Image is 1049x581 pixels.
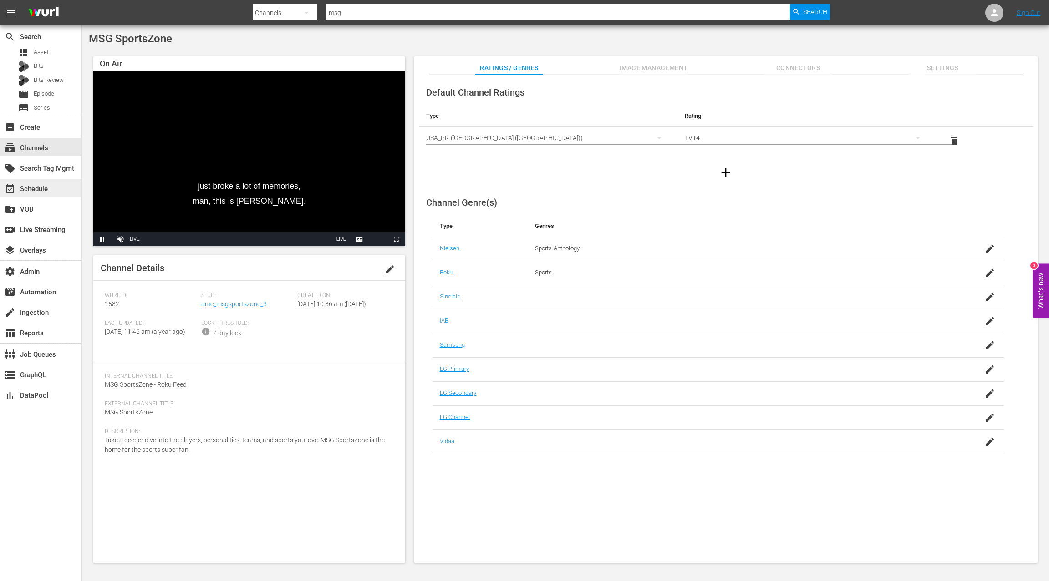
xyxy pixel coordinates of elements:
span: Settings [908,62,977,74]
span: Job Queues [5,349,15,360]
span: info [201,327,210,336]
span: Bits Review [34,76,64,85]
a: amc_msgsportszone_3 [201,300,267,308]
span: GraphQL [5,369,15,380]
span: Overlays [5,245,15,256]
button: Unmute [112,232,130,246]
span: Internal Channel Title: [105,373,389,380]
span: MSG SportsZone - Roku Feed [105,381,187,388]
span: Series [34,103,50,112]
span: [DATE] 10:36 am ([DATE]) [297,300,366,308]
button: Search [790,4,830,20]
span: LIVE [336,237,346,242]
a: Vidaa [440,438,455,445]
a: LG Channel [440,414,470,420]
div: LIVE [130,232,140,246]
button: edit [379,258,401,280]
th: Type [419,105,677,127]
th: Rating [677,105,936,127]
a: LG Secondary [440,389,477,396]
div: Bits [18,61,29,72]
span: Wurl ID: [105,292,197,299]
span: Search [803,4,827,20]
a: Sign Out [1017,9,1040,16]
a: Sinclair [440,293,459,300]
span: Admin [5,266,15,277]
span: Asset [18,47,29,58]
span: DataPool [5,390,15,401]
button: Captions [351,232,369,246]
span: Connectors [764,62,832,74]
span: VOD [5,204,15,215]
div: Video Player [93,71,405,246]
img: ans4CAIJ8jUAAAAAAAAAAAAAAAAAAAAAAAAgQb4GAAAAAAAAAAAAAAAAAAAAAAAAJMjXAAAAAAAAAAAAAAAAAAAAAAAAgAT5G... [22,2,66,24]
span: Create [5,122,15,133]
a: LG Primary [440,365,469,372]
span: Bits [34,61,44,71]
a: Samsung [440,341,465,348]
span: Created On: [297,292,389,299]
span: Last Updated: [105,320,197,327]
a: Roku [440,269,453,276]
span: Search [5,31,15,42]
th: Genres [528,215,940,237]
button: Open Feedback Widget [1033,263,1049,318]
span: Ratings / Genres [475,62,543,74]
th: Type [433,215,528,237]
span: Automation [5,287,15,298]
a: Nielsen [440,245,460,252]
div: USA_PR ([GEOGRAPHIC_DATA] ([GEOGRAPHIC_DATA])) [426,125,670,151]
button: Picture-in-Picture [369,232,387,246]
span: Image Management [620,62,688,74]
button: Seek to live, currently playing live [332,232,351,246]
button: Pause [93,232,112,246]
span: edit [384,264,395,275]
span: Episode [34,89,54,98]
span: Ingestion [5,307,15,318]
span: Channel Details [101,263,164,273]
div: 7-day lock [213,328,241,338]
span: menu [5,7,16,18]
span: MSG SportsZone [105,409,153,416]
span: Live Streaming [5,224,15,235]
button: Fullscreen [387,232,405,246]
span: Schedule [5,183,15,194]
span: Lock Threshold: [201,320,293,327]
span: 1582 [105,300,119,308]
span: Episode [18,89,29,100]
span: External Channel Title: [105,400,389,408]
div: TV14 [685,125,929,151]
div: Bits Review [18,75,29,86]
span: Default Channel Ratings [426,87,524,98]
a: IAB [440,317,448,324]
span: Search Tag Mgmt [5,163,15,174]
span: Channels [5,142,15,153]
table: simple table [419,105,1033,155]
span: Reports [5,328,15,338]
span: Description: [105,428,389,435]
span: Take a deeper dive into the players, personalities, teams, and sports you love. MSG SportsZone is... [105,436,385,453]
span: Series [18,102,29,113]
span: Channel Genre(s) [426,197,497,208]
div: 3 [1030,262,1038,269]
span: delete [949,136,960,147]
span: Asset [34,48,49,57]
span: Slug: [201,292,293,299]
button: delete [943,130,965,152]
span: MSG SportsZone [89,32,172,45]
span: On Air [100,59,122,68]
span: [DATE] 11:46 am (a year ago) [105,328,185,335]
